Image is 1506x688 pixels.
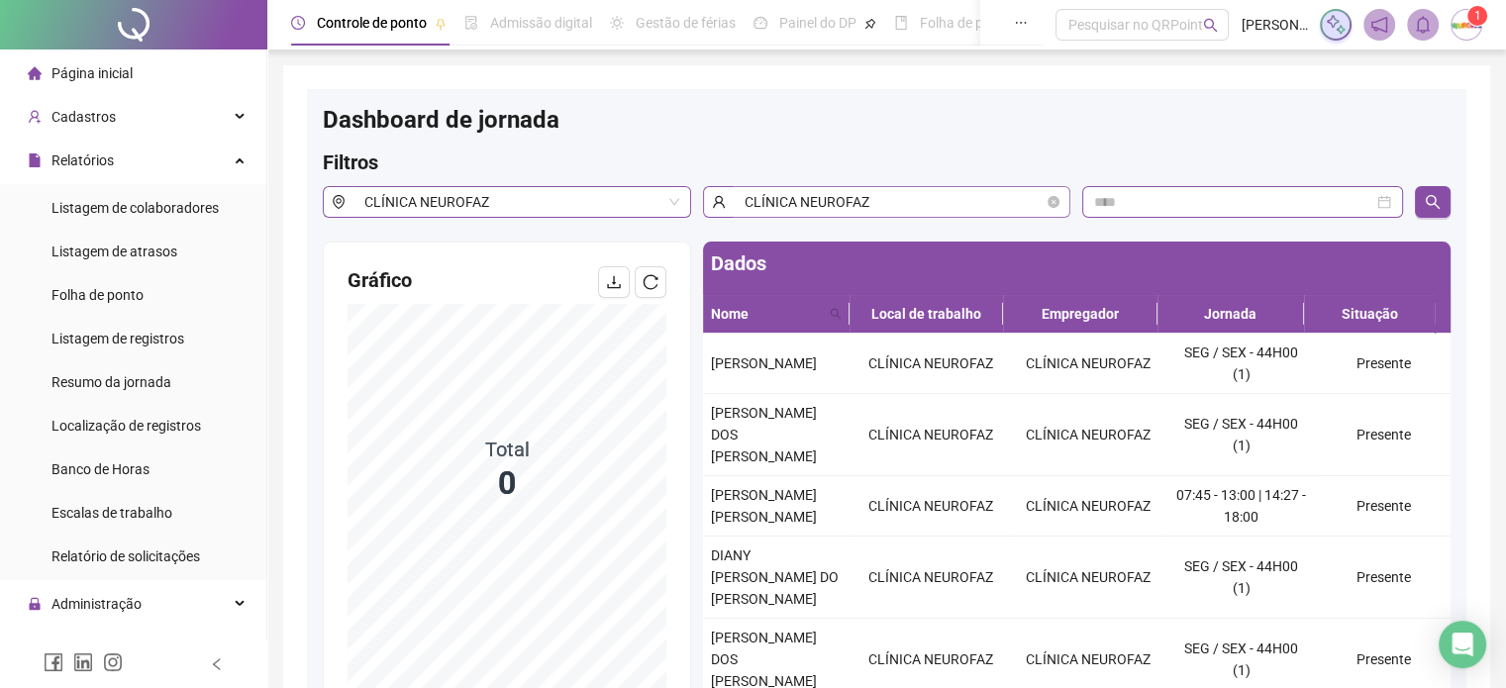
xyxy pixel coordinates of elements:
[1304,295,1436,334] th: Situação
[28,597,42,611] span: lock
[1467,6,1487,26] sup: Atualize o seu contato no menu Meus Dados
[1325,14,1347,36] img: sparkle-icon.fc2bf0ac1784a2077858766a79e2daf3.svg
[1166,394,1316,476] td: SEG / SEX - 44H00 (1)
[103,652,123,672] span: instagram
[1439,621,1486,668] div: Open Intercom Messenger
[830,308,842,320] span: search
[1009,394,1166,476] td: CLÍNICA NEUROFAZ
[317,15,427,31] span: Controle de ponto
[1009,537,1166,619] td: CLÍNICA NEUROFAZ
[850,295,1003,334] th: Local de trabalho
[51,548,200,564] span: Relatório de solicitações
[853,394,1010,476] td: CLÍNICA NEUROFAZ
[853,334,1010,394] td: CLÍNICA NEUROFAZ
[28,153,42,167] span: file
[348,268,412,292] span: Gráfico
[1009,476,1166,537] td: CLÍNICA NEUROFAZ
[779,15,856,31] span: Painel do DP
[1370,16,1388,34] span: notification
[826,299,846,329] span: search
[853,537,1010,619] td: CLÍNICA NEUROFAZ
[711,547,839,607] span: DIANY [PERSON_NAME] DO [PERSON_NAME]
[464,16,478,30] span: file-done
[28,66,42,80] span: home
[1316,476,1451,537] td: Presente
[610,16,624,30] span: sun
[1241,14,1308,36] span: [PERSON_NAME]
[435,18,447,30] span: pushpin
[1414,16,1432,34] span: bell
[753,16,767,30] span: dashboard
[51,287,144,303] span: Folha de ponto
[711,487,817,525] span: [PERSON_NAME] [PERSON_NAME]
[864,18,876,30] span: pushpin
[323,186,353,218] span: environment
[1048,196,1059,208] span: close-circle
[51,374,171,390] span: Resumo da jornada
[364,187,679,217] span: CLÍNICA NEUROFAZ
[920,15,1047,31] span: Folha de pagamento
[711,303,822,325] span: Nome
[490,15,592,31] span: Admissão digital
[51,418,201,434] span: Localização de registros
[51,152,114,168] span: Relatórios
[1003,295,1156,334] th: Empregador
[1203,18,1218,33] span: search
[711,355,817,371] span: [PERSON_NAME]
[1166,334,1316,394] td: SEG / SEX - 44H00 (1)
[711,405,817,464] span: [PERSON_NAME] DOS [PERSON_NAME]
[1166,537,1316,619] td: SEG / SEX - 44H00 (1)
[51,331,184,346] span: Listagem de registros
[636,15,736,31] span: Gestão de férias
[323,106,559,134] span: Dashboard de jornada
[51,596,142,612] span: Administração
[73,652,93,672] span: linkedin
[853,476,1010,537] td: CLÍNICA NEUROFAZ
[1009,334,1166,394] td: CLÍNICA NEUROFAZ
[1474,9,1481,23] span: 1
[1452,10,1481,40] img: 53528
[51,109,116,125] span: Cadastros
[44,652,63,672] span: facebook
[51,65,133,81] span: Página inicial
[1166,476,1316,537] td: 07:45 - 13:00 | 14:27 - 18:00
[1014,16,1028,30] span: ellipsis
[703,186,734,218] span: user
[291,16,305,30] span: clock-circle
[745,187,1059,217] span: CLÍNICA NEUROFAZ
[1316,334,1451,394] td: Presente
[51,244,177,259] span: Listagem de atrasos
[894,16,908,30] span: book
[1157,295,1304,334] th: Jornada
[210,657,224,671] span: left
[1316,394,1451,476] td: Presente
[51,461,150,477] span: Banco de Horas
[643,274,658,290] span: reload
[51,505,172,521] span: Escalas de trabalho
[1425,194,1441,210] span: search
[1316,537,1451,619] td: Presente
[28,110,42,124] span: user-add
[323,150,378,174] span: Filtros
[51,200,219,216] span: Listagem de colaboradores
[711,251,766,275] span: Dados
[606,274,622,290] span: download
[51,639,129,655] span: Exportações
